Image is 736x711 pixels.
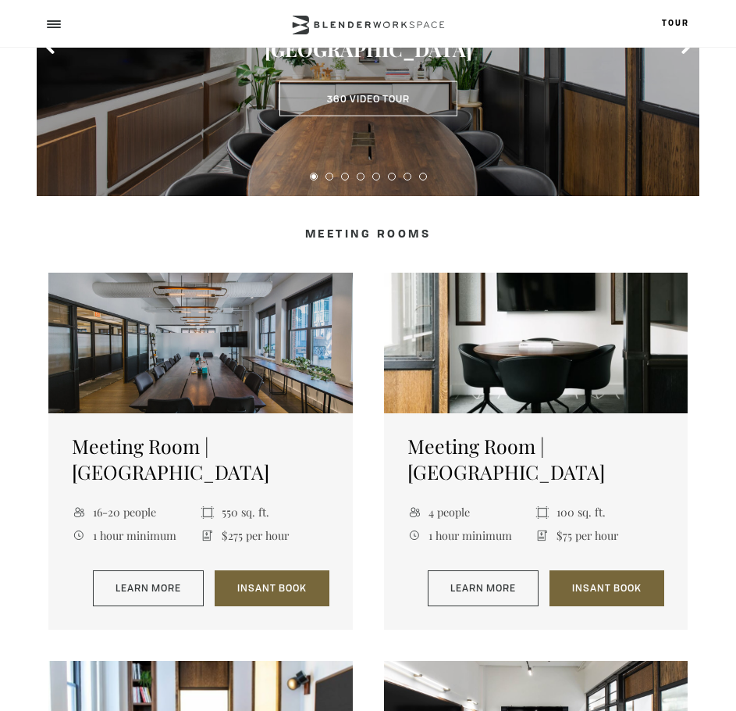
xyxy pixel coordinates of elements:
a: Insant Book [549,570,664,606]
li: 550 sq. ft. [201,501,329,523]
a: Tour [662,20,689,27]
h5: Meeting Room | [GEOGRAPHIC_DATA] [72,433,329,484]
a: Learn More [428,570,539,606]
li: 1 hour minimum [407,523,536,546]
a: Learn More [93,570,204,606]
li: 1 hour minimum [72,523,201,546]
h4: Meeting Rooms [126,227,610,241]
h5: Meeting Room | [GEOGRAPHIC_DATA] [407,433,664,484]
li: 4 people [407,501,536,523]
li: $75 per hour [535,523,664,546]
li: $275 per hour [201,523,329,546]
li: 16-20 people [72,501,201,523]
a: 360 Video Tour [279,80,457,116]
h3: Full-service, well appointed rooms on [GEOGRAPHIC_DATA] [189,9,548,61]
a: Insant Book [215,570,329,606]
li: 100 sq. ft. [535,501,664,523]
